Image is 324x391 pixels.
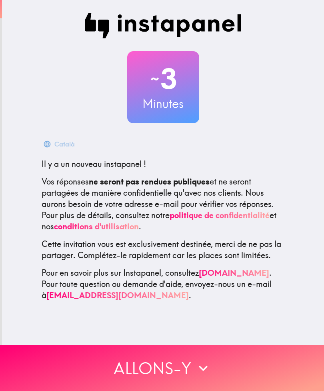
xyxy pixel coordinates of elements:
[42,267,285,301] p: Pour en savoir plus sur Instapanel, consultez . Pour toute question ou demande d'aide, envoyez-no...
[85,13,242,38] img: Instapanel
[42,136,78,152] button: Català
[42,159,146,169] span: Il y a un nouveau instapanel !
[54,221,139,231] a: conditions d'utilisation
[199,268,269,278] a: [DOMAIN_NAME]
[42,176,285,232] p: Vos réponses et ne seront partagées de manière confidentielle qu'avec nos clients. Nous aurons be...
[54,138,75,150] div: Català
[42,239,285,261] p: Cette invitation vous est exclusivement destinée, merci de ne pas la partager. Complétez-le rapid...
[89,176,210,186] b: ne seront pas rendues publiques
[170,210,270,220] a: politique de confidentialité
[127,62,199,95] h2: 3
[149,67,160,91] span: ~
[127,95,199,112] h3: Minutes
[46,290,189,300] a: [EMAIL_ADDRESS][DOMAIN_NAME]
